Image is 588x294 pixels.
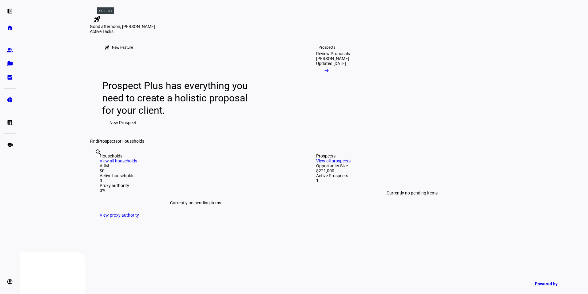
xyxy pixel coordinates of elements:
div: New Feature [112,45,133,50]
div: Households [100,153,292,158]
a: bid_landscape [4,71,16,84]
div: [PERSON_NAME] [316,56,349,61]
a: pie_chart [4,94,16,106]
div: $0 [100,168,292,173]
eth-mat-symbol: folder_copy [7,61,13,67]
div: Currently no pending items [316,183,508,203]
eth-mat-symbol: home [7,25,13,31]
span: New Prospect [109,116,136,129]
div: $221,000 [316,168,508,173]
a: ProspectsReview Proposals[PERSON_NAME]Updated [DATE] [306,34,408,139]
div: Opportunity Size [316,163,508,168]
input: Enter name of prospect or household [95,157,96,164]
a: group [4,44,16,56]
div: Find or [90,139,518,144]
eth-mat-symbol: bid_landscape [7,74,13,80]
div: Currently no pending items [100,193,292,213]
eth-mat-symbol: school [7,142,13,148]
div: Active Tasks [90,29,518,34]
div: Active households [100,173,292,178]
div: 0 [100,178,292,183]
div: Proxy authority [100,183,292,188]
eth-mat-symbol: account_circle [7,279,13,285]
span: Prospects [98,139,117,144]
div: Prospects [316,153,508,158]
div: AUM [100,163,292,168]
mat-icon: rocket_launch [105,45,109,50]
a: View all households [100,158,137,163]
mat-icon: rocket_launch [93,15,101,23]
eth-mat-symbol: group [7,47,13,53]
mat-icon: search [95,149,102,156]
a: View all prospects [316,158,351,163]
div: Prospects [319,45,335,50]
a: View proxy authority [100,213,139,218]
eth-mat-symbol: pie_chart [7,97,13,103]
button: New Prospect [102,116,144,129]
div: Updated [DATE] [316,61,346,66]
div: Active Prospects [316,173,508,178]
div: Review Proposals [316,51,350,56]
div: Prospect Plus has everything you need to create a holistic proposal for your client. [102,80,254,116]
div: 1 [316,178,508,183]
eth-mat-symbol: left_panel_open [7,8,13,14]
a: Powered by [532,278,579,289]
eth-mat-symbol: list_alt_add [7,119,13,125]
span: Households [121,139,144,144]
a: home [4,22,16,34]
mat-icon: arrow_right_alt [324,67,330,74]
a: folder_copy [4,58,16,70]
div: Good afternoon, [PERSON_NAME] [90,24,518,29]
div: 0% [100,188,292,193]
